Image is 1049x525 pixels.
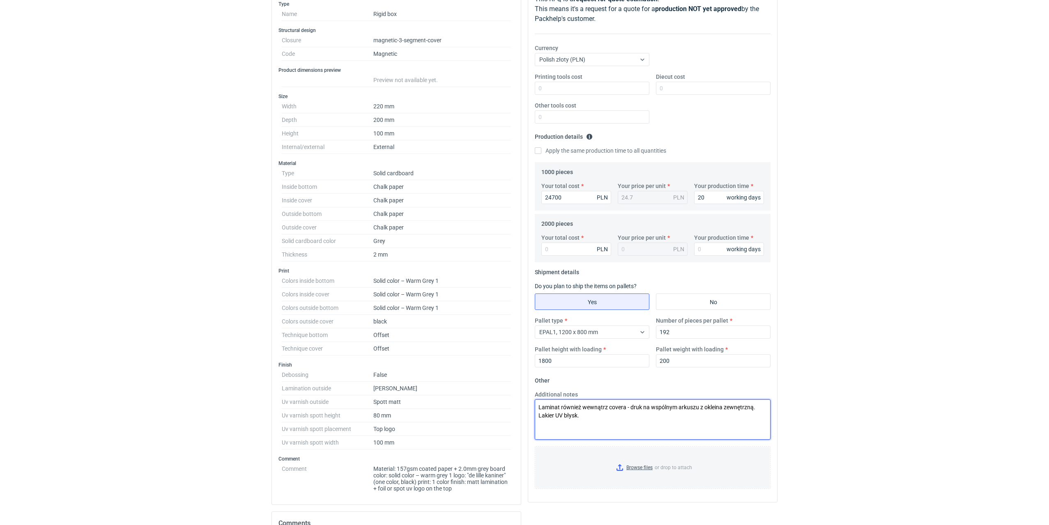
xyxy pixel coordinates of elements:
[282,436,373,449] dt: Uv varnish spott width
[282,274,373,288] dt: Colors inside bottom
[282,100,373,113] dt: Width
[535,399,771,440] textarea: Laminat również wewnątrz covera - druk na wspólnym arkuszu z okleina zewnętrzną. Lakier UV błysk.
[278,268,514,274] h3: Print
[373,194,511,207] dd: Chalk paper
[373,328,511,342] dd: Offset
[282,140,373,154] dt: Internal/external
[535,374,550,384] legend: Other
[282,288,373,301] dt: Colors inside cover
[373,100,511,113] dd: 220 mm
[535,316,563,325] label: Pallet type
[278,27,514,34] h3: Structural design
[278,160,514,167] h3: Material
[278,362,514,368] h3: Finish
[282,180,373,194] dt: Inside bottom
[673,193,684,202] div: PLN
[282,248,373,261] dt: Thickness
[694,243,764,256] input: 0
[373,274,511,288] dd: Solid color – Warm Grey 1
[282,127,373,140] dt: Height
[373,248,511,261] dd: 2 mm
[282,34,373,47] dt: Closure
[597,245,608,253] div: PLN
[618,234,666,242] label: Your price per unit
[539,329,598,335] span: EPAL1, 1200 x 800 mm
[673,245,684,253] div: PLN
[282,301,373,315] dt: Colors outside bottom
[535,293,649,310] label: Yes
[278,1,514,7] h3: Type
[373,221,511,234] dd: Chalk paper
[541,191,611,204] input: 0
[282,395,373,409] dt: Uv varnish outside
[656,82,771,95] input: 0
[282,315,373,328] dt: Colors outside cover
[373,113,511,127] dd: 200 mm
[282,113,373,127] dt: Depth
[656,316,728,325] label: Number of pieces per pallet
[373,288,511,301] dd: Solid color – Warm Grey 1
[656,326,771,339] input: 0
[535,82,649,95] input: 0
[373,342,511,355] dd: Offset
[373,368,511,382] dd: False
[373,140,511,154] dd: External
[535,44,558,52] label: Currency
[373,47,511,61] dd: Magnetic
[535,147,666,155] label: Apply the same production time to all quantities
[278,67,514,73] h3: Product dimensions preview
[373,207,511,221] dd: Chalk paper
[618,182,666,190] label: Your price per unit
[373,77,438,83] span: Preview not available yet.
[655,5,741,13] strong: production NOT yet approved
[597,193,608,202] div: PLN
[541,182,580,190] label: Your total cost
[535,110,649,124] input: 0
[694,191,764,204] input: 0
[535,73,582,81] label: Printing tools cost
[727,245,761,253] div: working days
[727,193,761,202] div: working days
[694,182,749,190] label: Your production time
[656,354,771,367] input: 0
[373,180,511,194] dd: Chalk paper
[282,328,373,342] dt: Technique bottom
[535,266,579,275] legend: Shipment details
[541,165,573,175] legend: 1000 pieces
[282,167,373,180] dt: Type
[541,234,580,242] label: Your total cost
[535,130,593,140] legend: Production details
[373,7,511,21] dd: Rigid box
[282,409,373,422] dt: Uv varnish spott height
[282,342,373,355] dt: Technique cover
[535,354,649,367] input: 0
[278,456,514,462] h3: Comment
[373,127,511,140] dd: 100 mm
[373,167,511,180] dd: Solid cardboard
[541,243,611,256] input: 0
[535,345,602,353] label: Pallet height with loading
[656,293,771,310] label: No
[282,7,373,21] dt: Name
[373,315,511,328] dd: black
[282,368,373,382] dt: Debossing
[282,234,373,248] dt: Solid cardboard color
[694,234,749,242] label: Your production time
[282,422,373,436] dt: Uv varnish spott placement
[373,436,511,449] dd: 100 mm
[373,382,511,395] dd: [PERSON_NAME]
[539,56,585,63] span: Polish złoty (PLN)
[535,283,637,289] label: Do you plan to ship the items on pallets?
[282,221,373,234] dt: Outside cover
[656,345,724,353] label: Pallet weight with loading
[373,409,511,422] dd: 80 mm
[282,462,373,492] dt: Comment
[373,34,511,47] dd: magnetic-3-segment-cover
[373,301,511,315] dd: Solid color – Warm Grey 1
[282,207,373,221] dt: Outside bottom
[535,101,576,110] label: Other tools cost
[535,390,578,399] label: Additional notes
[278,93,514,100] h3: Size
[373,462,511,492] dd: Material: 157gsm coated paper + 2.0mm grey board color: solid color – warm grey 1 logo: "de lille...
[541,217,573,227] legend: 2000 pieces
